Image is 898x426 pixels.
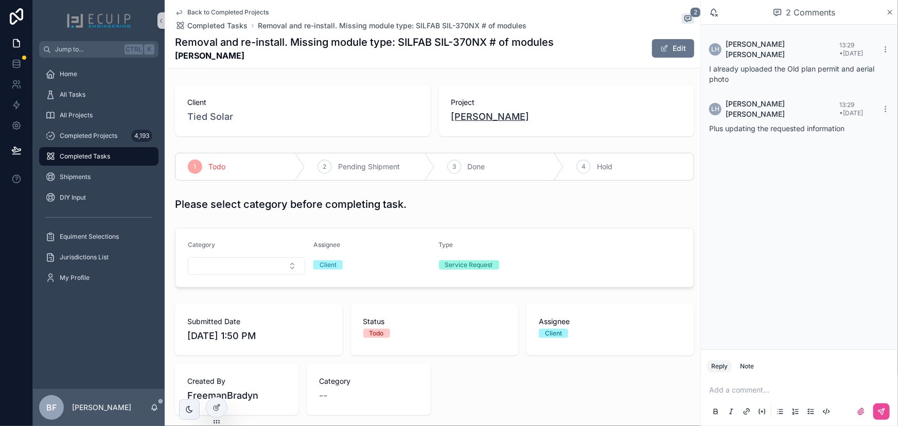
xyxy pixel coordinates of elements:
[187,21,248,31] span: Completed Tasks
[338,162,400,172] span: Pending Shipment
[839,41,863,57] span: 13:29 • [DATE]
[187,376,286,386] span: Created By
[33,58,165,300] div: scrollable content
[736,360,758,372] button: Note
[60,233,119,241] span: Equiment Selections
[726,99,839,119] span: [PERSON_NAME] [PERSON_NAME]
[125,44,143,55] span: Ctrl
[709,124,844,133] span: Plus updating the requested information
[582,163,586,171] span: 4
[451,110,530,124] a: [PERSON_NAME]
[539,316,682,327] span: Assignee
[839,101,863,117] span: 13:29 • [DATE]
[39,168,159,186] a: Shipments
[39,106,159,125] a: All Projects
[711,45,719,54] span: LH
[709,64,874,83] span: I already uploaded the Old plan permit and aerial photo
[545,329,562,338] div: Client
[39,188,159,207] a: DIY Input
[323,163,326,171] span: 2
[39,227,159,246] a: Equiment Selections
[208,162,225,172] span: Todo
[187,97,418,108] span: Client
[707,360,732,372] button: Reply
[597,162,612,172] span: Hold
[145,45,153,54] span: K
[60,274,90,282] span: My Profile
[66,12,131,29] img: App logo
[60,173,91,181] span: Shipments
[188,241,215,248] span: Category
[188,257,305,275] button: Select Button
[194,163,197,171] span: 1
[711,105,719,113] span: LH
[60,111,93,119] span: All Projects
[175,8,269,16] a: Back to Completed Projects
[320,260,337,270] div: Client
[175,197,407,211] h1: Please select category before completing task.
[319,388,327,403] span: --
[39,41,159,58] button: Jump to...CtrlK
[786,6,836,19] span: 2 Comments
[187,388,286,403] span: FreemanBradyn
[726,39,839,60] span: [PERSON_NAME] [PERSON_NAME]
[39,65,159,83] a: Home
[46,401,57,414] span: BF
[175,35,554,49] h1: Removal and re-install. Missing module type: SILFAB SIL-370NX # of modules
[258,21,526,31] a: Removal and re-install. Missing module type: SILFAB SIL-370NX # of modules
[439,241,453,248] span: Type
[319,376,418,386] span: Category
[72,402,131,413] p: [PERSON_NAME]
[39,85,159,104] a: All Tasks
[740,362,754,370] div: Note
[39,269,159,287] a: My Profile
[187,110,233,124] a: Tied Solar
[175,49,554,62] strong: [PERSON_NAME]
[175,21,248,31] a: Completed Tasks
[60,152,110,161] span: Completed Tasks
[452,163,456,171] span: 3
[131,130,152,142] div: 4,193
[60,70,77,78] span: Home
[652,39,694,58] button: Edit
[187,316,330,327] span: Submitted Date
[363,316,506,327] span: Status
[60,132,117,140] span: Completed Projects
[60,253,109,261] span: Jurisdictions List
[468,162,485,172] span: Done
[369,329,384,338] div: Todo
[690,7,701,17] span: 2
[682,13,694,26] button: 2
[60,91,85,99] span: All Tasks
[187,8,269,16] span: Back to Completed Projects
[39,248,159,267] a: Jurisdictions List
[39,147,159,166] a: Completed Tasks
[313,241,340,248] span: Assignee
[187,329,330,343] span: [DATE] 1:50 PM
[55,45,120,54] span: Jump to...
[445,260,493,270] div: Service Request
[451,97,682,108] span: Project
[39,127,159,145] a: Completed Projects4,193
[60,193,86,202] span: DIY Input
